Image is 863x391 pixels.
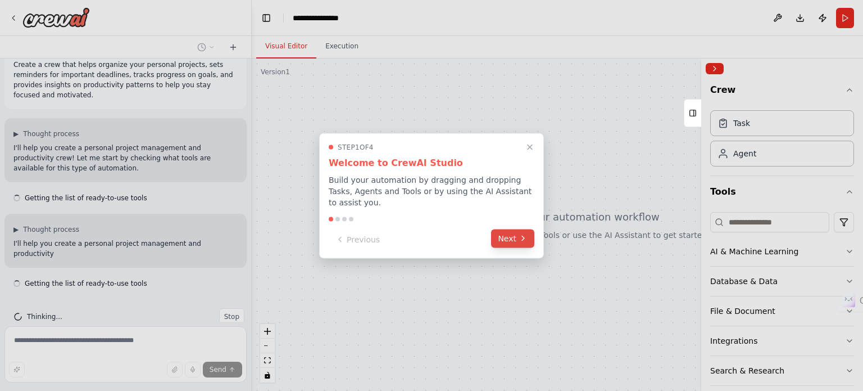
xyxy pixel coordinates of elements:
button: Close walkthrough [523,140,537,154]
span: Step 1 of 4 [338,142,374,151]
h3: Welcome to CrewAI Studio [329,156,534,169]
button: Hide left sidebar [258,10,274,26]
p: Build your automation by dragging and dropping Tasks, Agents and Tools or by using the AI Assista... [329,174,534,208]
button: Previous [329,230,387,249]
button: Next [491,229,534,248]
